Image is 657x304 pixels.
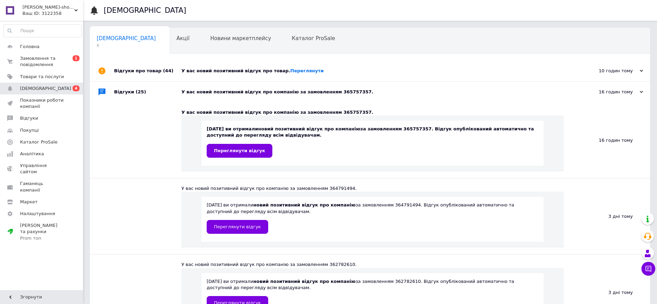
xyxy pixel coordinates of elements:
span: Аналітика [20,151,44,157]
b: новий позитивний відгук про компанію [253,279,356,284]
div: У вас новий позитивний відгук про компанію за замовленням 365757357. [181,109,564,116]
span: 6 [97,43,156,48]
b: новий позитивний відгук про компанію [253,202,356,208]
span: Переглянути відгук [214,224,261,229]
div: [DATE] ви отримали за замовленням 365757357. Відгук опублікований автоматично та доступний до пер... [207,126,538,157]
div: Відгуки про товар [114,61,181,81]
span: Гаманець компанії [20,181,64,193]
span: Маркет [20,199,38,205]
span: Акції [177,35,190,42]
input: Пошук [4,25,81,37]
span: Переглянути відгук [214,148,265,153]
span: 1 [73,55,79,61]
span: [PERSON_NAME] та рахунки [20,222,64,241]
div: [DATE] ви отримали за замовленням 364791494. Відгук опублікований автоматично та доступний до пер... [207,202,538,233]
a: Переглянути відгук [207,220,268,234]
span: Каталог ProSale [292,35,335,42]
span: (25) [136,89,146,94]
span: Iskorka-shop интернет магазин украшений и товаров для рукоделия [22,4,74,10]
a: Переглянути відгук [207,144,272,158]
span: Покупці [20,127,39,133]
div: 16 годин тому [564,102,650,178]
div: У вас новий позитивний відгук про товар. [181,68,574,74]
span: Головна [20,44,39,50]
span: Управління сайтом [20,163,64,175]
span: Новини маркетплейсу [210,35,271,42]
span: [DEMOGRAPHIC_DATA] [97,35,156,42]
span: Замовлення та повідомлення [20,55,64,68]
span: Каталог ProSale [20,139,57,145]
div: У вас новий позитивний відгук про компанію за замовленням 362782610. [181,261,564,268]
button: Чат з покупцем [641,262,655,276]
div: У вас новий позитивний відгук про компанію за замовленням 365757357. [181,89,574,95]
span: Показники роботи компанії [20,97,64,110]
span: 4 [73,85,79,91]
div: 10 годин тому [574,68,643,74]
span: Відгуки [20,115,38,121]
div: 3 дні тому [564,178,650,254]
span: (44) [163,68,173,73]
span: Налаштування [20,211,55,217]
div: Ваш ID: 3122358 [22,10,83,17]
span: Товари та послуги [20,74,64,80]
h1: [DEMOGRAPHIC_DATA] [104,6,186,15]
a: Переглянути [290,68,324,73]
span: [DEMOGRAPHIC_DATA] [20,85,71,92]
b: новий позитивний відгук про компанію [258,126,360,131]
div: Відгуки [114,82,181,102]
div: Prom топ [20,235,64,241]
div: 16 годин тому [574,89,643,95]
div: У вас новий позитивний відгук про компанію за замовленням 364791494. [181,185,564,192]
